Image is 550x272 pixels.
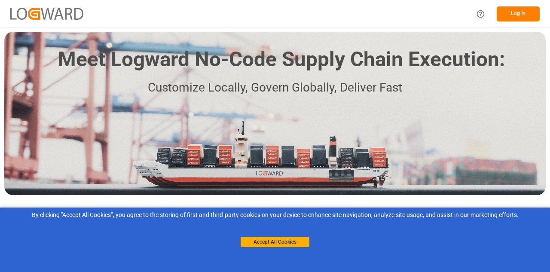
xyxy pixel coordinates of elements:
button: Help Center [471,4,490,24]
h1: Meet Logward No-Code Supply Chain Execution: [58,44,505,75]
button: Log In [497,6,540,21]
div: By clicking "Accept All Cookies”, you agree to the storing of first and third-party cookies on yo... [6,211,544,220]
p: Customize Locally, Govern Globally, Deliver Fast [45,78,505,98]
button: Accept All Cookies [241,237,309,247]
img: Logward_new_orange.png [10,8,83,19]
